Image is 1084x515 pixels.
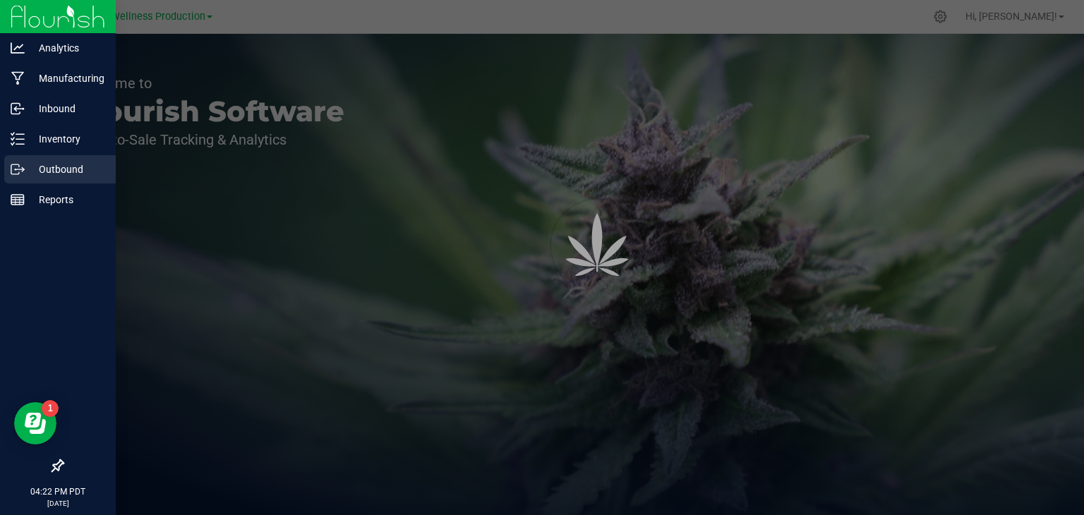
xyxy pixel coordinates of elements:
p: Analytics [25,40,109,56]
inline-svg: Outbound [11,162,25,176]
p: 04:22 PM PDT [6,485,109,498]
iframe: Resource center [14,402,56,444]
inline-svg: Reports [11,193,25,207]
p: Outbound [25,161,109,178]
inline-svg: Analytics [11,41,25,55]
p: Manufacturing [25,70,109,87]
inline-svg: Manufacturing [11,71,25,85]
p: Inventory [25,131,109,147]
inline-svg: Inbound [11,102,25,116]
inline-svg: Inventory [11,132,25,146]
p: Reports [25,191,109,208]
iframe: Resource center unread badge [42,400,59,417]
p: Inbound [25,100,109,117]
p: [DATE] [6,498,109,509]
